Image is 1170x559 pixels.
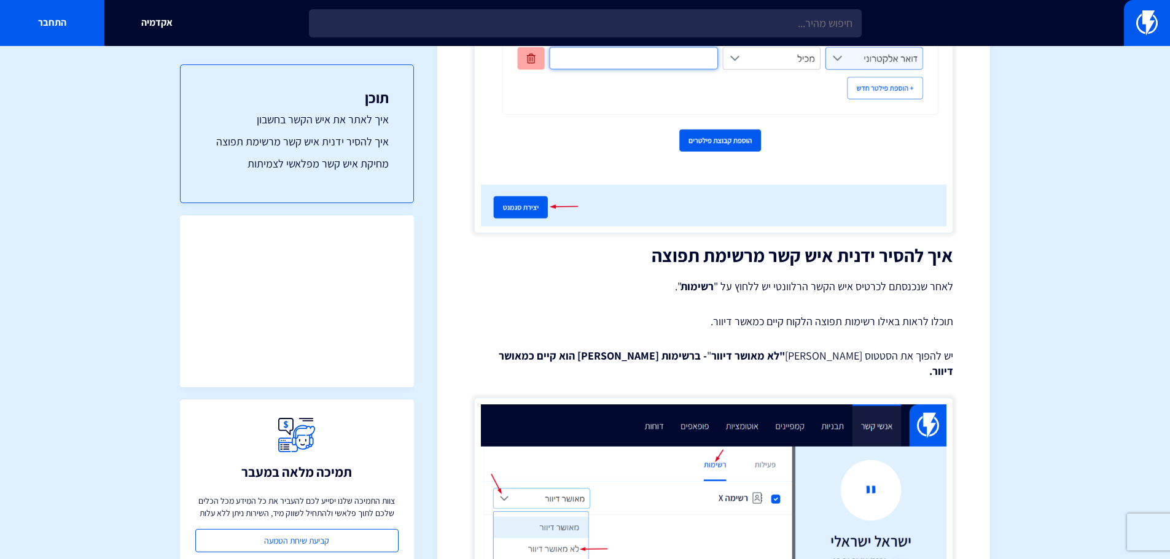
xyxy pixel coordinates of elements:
h3: תוכן [205,90,389,106]
p: תוכלו לראות באילו רשימות תפוצה הלקוח קיים כמאשר דיוור. [474,314,953,330]
p: לאחר שנכנסתם לכרטיס איש הקשר הרלוונטי יש ללחוץ על " ". [474,278,953,295]
a: איך לאתר את איש הקשר בחשבון [205,112,389,128]
h3: תמיכה מלאה במעבר [241,465,352,479]
strong: "לא מאושר דיוור [711,349,785,363]
a: איך להסיר ידנית איש קשר מרשימת תפוצה [205,134,389,150]
h2: איך להסיר ידנית איש קשר מרשימת תפוצה [474,245,953,266]
strong: רשימות [681,279,714,293]
input: חיפוש מהיר... [309,9,862,37]
strong: - ברשימות [PERSON_NAME] הוא קיים כמאושר דיוור. [499,349,953,379]
a: מחיקת איש קשר מפלאשי לצמיתות [205,156,389,172]
a: קביעת שיחת הטמעה [195,529,399,552]
p: יש להפוך את הסטטוס [PERSON_NAME] " [474,348,953,379]
p: צוות התמיכה שלנו יסייע לכם להעביר את כל המידע מכל הכלים שלכם לתוך פלאשי ולהתחיל לשווק מיד, השירות... [195,495,399,519]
